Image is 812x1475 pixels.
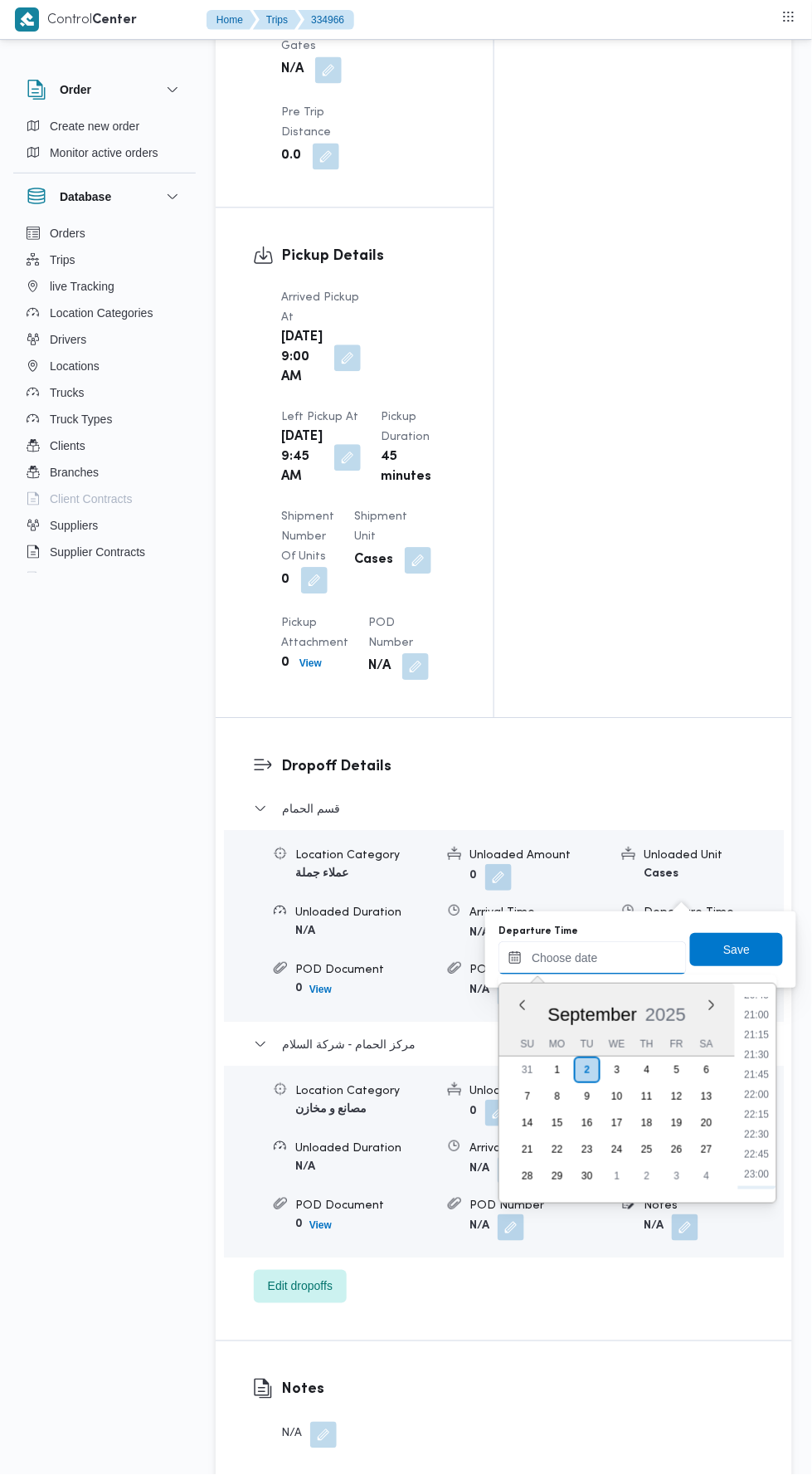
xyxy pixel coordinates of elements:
[295,1219,303,1230] b: 0
[574,1084,600,1111] div: day-9
[548,1005,638,1026] span: September
[738,1048,776,1064] li: 21:30
[514,1084,541,1111] div: day-7
[693,1137,720,1164] div: day-27
[634,1137,660,1164] div: day-25
[664,1057,690,1084] div: day-5
[381,448,431,488] b: 45 minutes
[644,847,783,865] div: Unloaded Unit
[544,1164,571,1190] div: day-29
[634,1164,660,1190] div: day-2
[295,926,315,937] b: N/A
[50,330,86,349] span: Drivers
[50,462,99,482] span: Branches
[281,571,289,591] b: 0
[20,300,189,326] button: Location Categories
[50,409,112,429] span: Truck Types
[281,246,456,268] h3: Pickup Details
[20,247,189,273] button: Trips
[293,654,328,674] button: View
[268,1277,333,1297] span: Edit dropoffs
[20,406,189,432] button: Truck Types
[295,869,348,880] b: عملاء جملة
[281,512,334,563] span: Shipment Number of Units
[50,489,133,509] span: Client Contracts
[544,1057,571,1084] div: day-1
[469,905,609,922] div: Arrival Time
[634,1111,660,1137] div: day-18
[604,1111,630,1137] div: day-17
[295,1105,367,1116] b: مصانع و مخازن
[50,276,114,296] span: live Tracking
[50,303,153,323] span: Location Categories
[738,1127,776,1144] li: 22:30
[738,1107,776,1124] li: 22:15
[690,934,783,967] button: Save
[50,569,91,589] span: Devices
[299,658,322,670] b: View
[469,1107,477,1118] b: 0
[381,413,430,443] span: Pickup Duration
[298,10,354,30] button: 334966
[50,116,139,136] span: Create new order
[295,984,303,994] b: 0
[514,1057,541,1084] div: day-31
[368,657,391,677] b: N/A
[50,143,158,163] span: Monitor active orders
[644,1198,783,1215] div: Notes
[303,980,338,1000] button: View
[254,1035,755,1055] button: مركز الحمام - شركة السلام
[738,1167,776,1184] li: 23:00
[254,1271,347,1304] button: Edit dropoffs
[281,293,359,324] span: Arrived Pickup At
[282,799,340,819] span: قسم الحمام
[281,428,323,488] b: [DATE] 9:45 AM
[253,10,301,30] button: Trips
[469,1222,489,1233] b: N/A
[469,929,489,940] b: N/A
[513,1057,722,1190] div: month-2025-09
[693,1084,720,1111] div: day-13
[20,353,189,379] button: Locations
[281,61,304,81] b: N/A
[60,80,91,100] h3: Order
[664,1137,690,1164] div: day-26
[254,799,755,819] button: قسم الحمام
[634,1033,660,1057] div: Th
[693,1164,720,1190] div: day-4
[544,1137,571,1164] div: day-22
[50,383,84,403] span: Trucks
[13,113,196,173] div: Order
[50,223,85,243] span: Orders
[604,1137,630,1164] div: day-24
[354,512,407,543] span: Shipment Unit
[498,942,687,975] input: Press the down key to enter a popover containing a calendar. Press the escape key to close the po...
[20,512,189,539] button: Suppliers
[604,1057,630,1084] div: day-3
[368,618,413,649] span: POD Number
[224,1067,784,1258] div: مركز الحمام - شركة السلام
[13,220,196,579] div: Database
[224,831,784,1023] div: قسم الحمام
[207,10,256,30] button: Home
[15,7,39,32] img: X8yXhbKr1z7QwAAAABJRU5ErkJggg==
[309,1220,332,1232] b: View
[738,1147,776,1164] li: 22:45
[50,515,98,535] span: Suppliers
[738,1008,776,1024] li: 21:00
[574,1111,600,1137] div: day-16
[469,986,489,997] b: N/A
[20,220,189,247] button: Orders
[544,1111,571,1137] div: day-15
[738,1087,776,1104] li: 22:00
[604,1164,630,1190] div: day-1
[50,542,145,562] span: Supplier Contracts
[738,1067,776,1084] li: 21:45
[20,113,189,139] button: Create new order
[281,1380,337,1402] h3: Notes
[693,1111,720,1137] div: day-20
[469,1140,609,1158] div: Arrival Time
[634,1057,660,1084] div: day-4
[20,432,189,459] button: Clients
[664,1111,690,1137] div: day-19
